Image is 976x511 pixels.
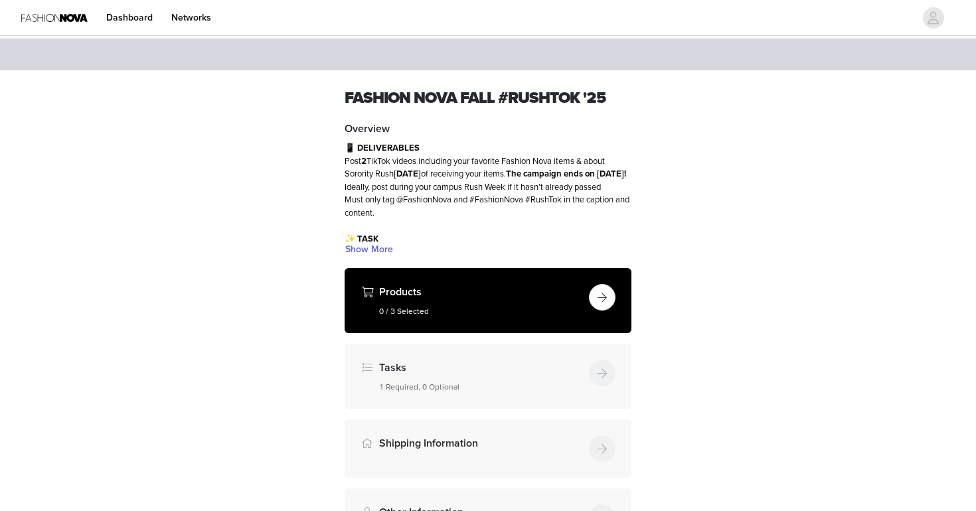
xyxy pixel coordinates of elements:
span: 📱 DELIVERABLES [345,143,420,153]
div: Tasks [345,344,631,409]
h5: 0 / 3 Selected [379,305,584,317]
span: Post TikTok videos including your favorite Fashion Nova items & about Sorority Rush of receiving ... [345,156,626,180]
div: Products [345,268,631,333]
div: Shipping Information [345,419,631,478]
strong: [DATE] [394,169,421,179]
h4: Shipping Information [379,435,584,451]
strong: The campaign ends on [DATE]! [506,169,626,179]
h4: Tasks [379,360,584,376]
button: Show More [345,242,394,257]
strong: 2 [361,156,366,167]
span: deally, post during your campus Rush Week if it hasn’t already passed [347,182,601,192]
a: Dashboard [98,3,161,33]
span: TASK [357,234,378,244]
a: Networks [163,3,219,33]
h1: Fashion Nova Fall #RushTok '25 [345,86,631,110]
div: avatar [927,7,939,29]
span: Must only tag @FashionNova and #FashionNova #RushTok in the caption and content. [345,194,629,218]
span: I [345,182,347,192]
h5: 1 Required, 0 Optional [379,381,584,393]
h4: Products [379,284,584,300]
img: Fashion Nova Logo [21,3,88,33]
span: ✨ [345,234,355,244]
h4: Overview [345,121,631,137]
